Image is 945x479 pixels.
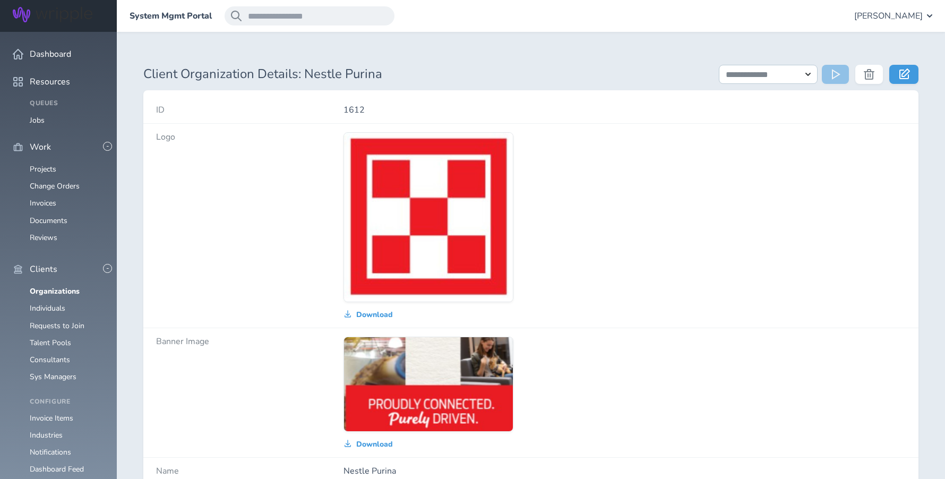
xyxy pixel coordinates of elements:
[854,11,923,21] span: [PERSON_NAME]
[30,321,84,331] a: Requests to Join
[156,132,343,142] h4: Logo
[30,355,70,365] a: Consultants
[855,65,883,84] button: Delete
[156,466,343,476] h4: Name
[103,142,112,151] button: -
[156,337,343,346] h4: Banner Image
[889,65,918,84] a: Edit
[30,49,71,59] span: Dashboard
[30,77,70,87] span: Resources
[30,216,67,226] a: Documents
[854,6,932,25] button: [PERSON_NAME]
[30,142,51,152] span: Work
[30,198,56,208] a: Invoices
[30,413,73,423] a: Invoice Items
[343,105,906,115] p: 1612
[30,164,56,174] a: Projects
[30,115,45,125] a: Jobs
[143,67,706,82] h1: Client Organization Details: Nestle Purina
[30,286,80,296] a: Organizations
[822,65,849,84] button: Run Action
[30,430,63,440] a: Industries
[344,133,513,302] img: Z
[356,311,393,319] span: Download
[13,7,92,22] img: Wripple
[30,233,57,243] a: Reviews
[344,337,513,431] img: 88AkBSaQAAAABJRU5ErkJggg==
[130,11,212,21] a: System Mgmt Portal
[30,398,104,406] h4: Configure
[156,105,343,115] h4: ID
[30,181,80,191] a: Change Orders
[30,303,65,313] a: Individuals
[30,372,76,382] a: Sys Managers
[30,338,71,348] a: Talent Pools
[30,447,71,457] a: Notifications
[103,264,112,273] button: -
[30,100,104,107] h4: Queues
[30,264,57,274] span: Clients
[343,466,906,476] p: Nestle Purina
[356,440,393,449] span: Download
[30,464,84,474] a: Dashboard Feed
